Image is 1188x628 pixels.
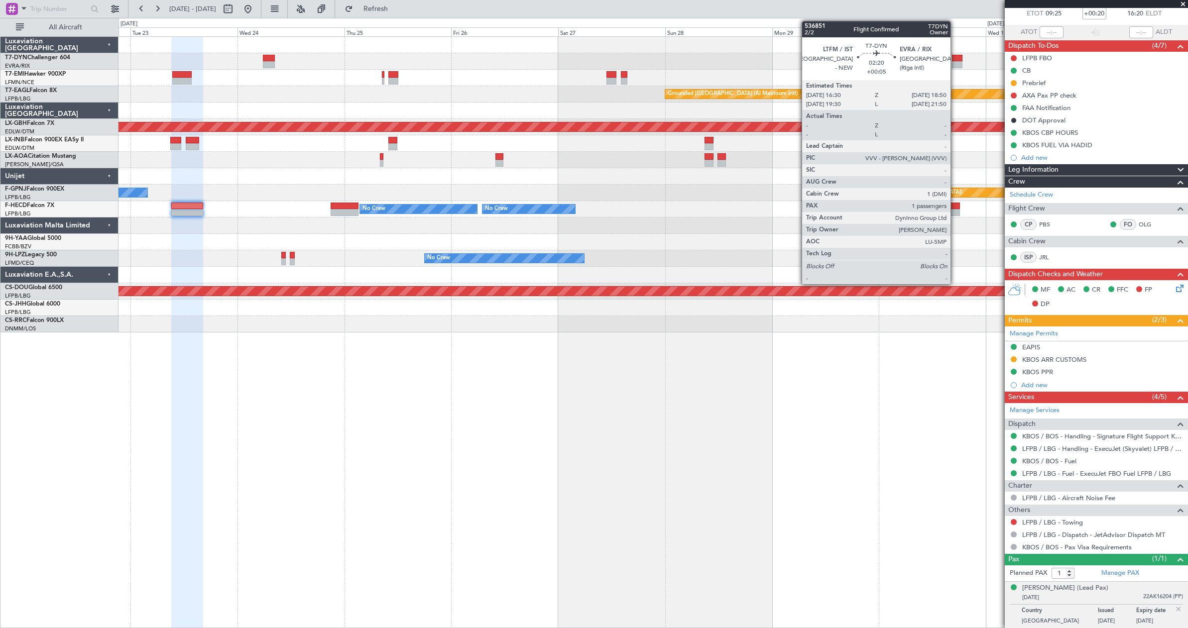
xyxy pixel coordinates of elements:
span: Refresh [355,5,397,12]
a: T7-EAGLFalcon 8X [5,88,57,94]
a: LFMD/CEQ [5,259,34,267]
a: CS-RRCFalcon 900LX [5,317,64,323]
span: 9H-LPZ [5,252,25,258]
a: T7-EMIHawker 900XP [5,71,66,77]
a: LFPB / LBG - Fuel - ExecuJet FBO Fuel LFPB / LBG [1022,469,1171,478]
a: LX-AOACitation Mustang [5,153,76,159]
span: 09:25 [1046,9,1062,19]
a: EDLW/DTM [5,144,34,152]
div: KBOS ARR CUSTOMS [1022,355,1086,364]
a: LFPB / LBG - Towing [1022,518,1083,526]
p: [DATE] [1098,617,1136,627]
div: Thu 25 [345,27,452,36]
div: KBOS PPR [1022,368,1053,376]
div: Add new [1021,381,1183,389]
span: ALDT [1156,27,1172,37]
div: CB [1022,66,1031,75]
a: LFPB/LBG [5,194,31,201]
span: (4/5) [1152,392,1167,402]
p: [GEOGRAPHIC_DATA] [1022,617,1098,627]
a: Schedule Crew [1010,190,1053,200]
a: KBOS / BOS - Fuel [1022,457,1076,465]
div: Fri 26 [451,27,558,36]
a: JRL [1039,253,1062,262]
span: Pax [1008,554,1019,565]
span: ELDT [1146,9,1162,19]
a: EVRA/RIX [5,62,30,70]
input: --:-- [1040,26,1064,38]
a: LX-INBFalcon 900EX EASy II [5,137,84,143]
span: LX-AOA [5,153,28,159]
span: 22AK16204 (PP) [1143,593,1183,601]
a: F-HECDFalcon 7X [5,203,54,209]
p: Country [1022,607,1098,617]
span: LX-GBH [5,120,27,126]
span: Cabin Crew [1008,236,1046,247]
a: FCBB/BZV [5,243,31,250]
div: No Crew [362,202,385,216]
span: FP [1145,285,1152,295]
a: LFPB/LBG [5,292,31,300]
span: ETOT [1027,9,1043,19]
span: (1/1) [1152,553,1167,564]
span: DP [1041,300,1050,310]
a: F-GPNJFalcon 900EX [5,186,64,192]
span: ATOT [1021,27,1037,37]
a: PBS [1039,220,1062,229]
div: Prebrief [1022,79,1046,87]
a: CS-DOUGlobal 6500 [5,285,62,291]
span: Others [1008,505,1030,516]
img: close [1174,605,1183,614]
span: T7-EAGL [5,88,29,94]
div: KBOS FUEL VIA HADID [1022,141,1092,149]
span: MF [1041,285,1050,295]
a: KBOS / BOS - Handling - Signature Flight Support KBOS / BOS [1022,432,1183,440]
span: Leg Information [1008,164,1059,176]
div: Tue 30 [879,27,986,36]
span: CS-RRC [5,317,26,323]
div: CP [1020,219,1037,230]
span: F-HECD [5,203,27,209]
span: 16:20 [1127,9,1143,19]
a: Manage Permits [1010,329,1058,339]
a: LFPB / LBG - Handling - ExecuJet (Skyvalet) LFPB / LBG [1022,444,1183,453]
a: DNMM/LOS [5,325,36,332]
a: T7-DYNChallenger 604 [5,55,70,61]
a: LFPB/LBG [5,210,31,217]
a: LFPB/LBG [5,95,31,103]
span: Permits [1008,315,1032,326]
a: [PERSON_NAME]/QSA [5,161,64,168]
div: Add new [1021,153,1183,162]
span: Dispatch [1008,419,1036,430]
span: AC [1067,285,1075,295]
div: No Crew [427,251,450,266]
span: T7-DYN [5,55,27,61]
div: Wed 1 [986,27,1093,36]
span: Charter [1008,480,1032,492]
span: CR [1092,285,1100,295]
div: LFPB FBO [1022,54,1052,62]
div: ISP [1020,252,1037,263]
p: Issued [1098,607,1136,617]
input: Trip Number [30,1,88,16]
a: EDLW/DTM [5,128,34,135]
span: Flight Crew [1008,203,1045,214]
span: Dispatch To-Dos [1008,40,1059,52]
div: Wed 24 [238,27,345,36]
span: [DATE] [1022,594,1039,601]
span: Services [1008,392,1034,403]
div: KBOS CBP HOURS [1022,128,1078,137]
span: T7-EMI [5,71,24,77]
a: Manage Services [1010,406,1060,416]
div: [DATE] [987,20,1004,28]
div: Tue 23 [130,27,238,36]
div: Sat 27 [558,27,665,36]
span: 9H-YAA [5,235,27,241]
span: FFC [1117,285,1128,295]
a: LFPB / LBG - Aircraft Noise Fee [1022,494,1115,502]
a: LFPB / LBG - Dispatch - JetAdvisor Dispatch MT [1022,530,1165,539]
a: 9H-LPZLegacy 500 [5,252,57,258]
div: Grounded [GEOGRAPHIC_DATA] (Al Maktoum Intl) [668,87,798,102]
a: KBOS / BOS - Pax Visa Requirements [1022,543,1132,551]
div: No Crew [485,202,508,216]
